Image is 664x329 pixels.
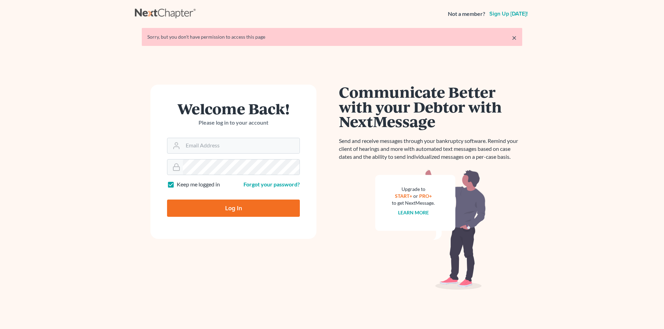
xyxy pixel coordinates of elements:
label: Keep me logged in [177,181,220,188]
strong: Not a member? [448,10,485,18]
div: to get NextMessage. [392,200,435,206]
a: Forgot your password? [243,181,300,187]
a: × [512,33,517,42]
input: Email Address [183,138,299,153]
div: Upgrade to [392,186,435,193]
h1: Communicate Better with your Debtor with NextMessage [339,85,522,129]
a: START+ [395,193,412,199]
h1: Welcome Back! [167,101,300,116]
span: or [413,193,418,199]
p: Please log in to your account [167,119,300,127]
a: Learn more [398,210,429,215]
div: Sorry, but you don't have permission to access this page [147,33,517,40]
a: Sign up [DATE]! [488,11,529,17]
p: Send and receive messages through your bankruptcy software. Remind your client of hearings and mo... [339,137,522,161]
img: nextmessage_bg-59042aed3d76b12b5cd301f8e5b87938c9018125f34e5fa2b7a6b67550977c72.svg [375,169,486,290]
input: Log In [167,200,300,217]
a: PRO+ [419,193,432,199]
